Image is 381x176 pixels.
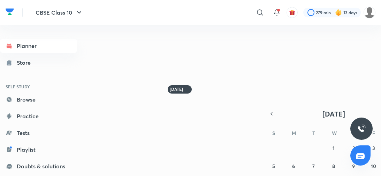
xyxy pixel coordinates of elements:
abbr: October 6, 2025 [292,163,295,169]
button: October 6, 2025 [288,160,299,171]
button: avatar [287,7,298,18]
button: October 9, 2025 [348,160,359,171]
abbr: Wednesday [332,130,337,136]
button: October 3, 2025 [368,142,379,153]
img: ttu [357,125,366,133]
a: Company Logo [6,7,14,19]
img: Company Logo [6,7,14,17]
abbr: Friday [372,130,375,136]
abbr: October 9, 2025 [352,163,355,169]
img: Nishi raghuwanshi [364,7,375,18]
img: avatar [289,9,295,16]
button: October 1, 2025 [328,142,339,153]
abbr: October 7, 2025 [312,163,315,169]
button: October 8, 2025 [328,160,339,171]
button: October 10, 2025 [368,160,379,171]
h6: [DATE] [170,87,183,92]
abbr: October 2, 2025 [352,145,355,151]
abbr: October 8, 2025 [332,163,335,169]
abbr: October 5, 2025 [272,163,275,169]
abbr: Monday [292,130,296,136]
abbr: Tuesday [312,130,315,136]
img: streak [335,9,342,16]
abbr: October 3, 2025 [372,145,375,151]
button: October 5, 2025 [268,160,279,171]
div: Store [17,58,35,67]
button: CBSE Class 10 [31,6,87,19]
button: October 2, 2025 [348,142,359,153]
abbr: October 1, 2025 [333,145,335,151]
button: October 7, 2025 [308,160,319,171]
span: [DATE] [322,109,345,119]
abbr: Sunday [272,130,275,136]
abbr: October 10, 2025 [371,163,376,169]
